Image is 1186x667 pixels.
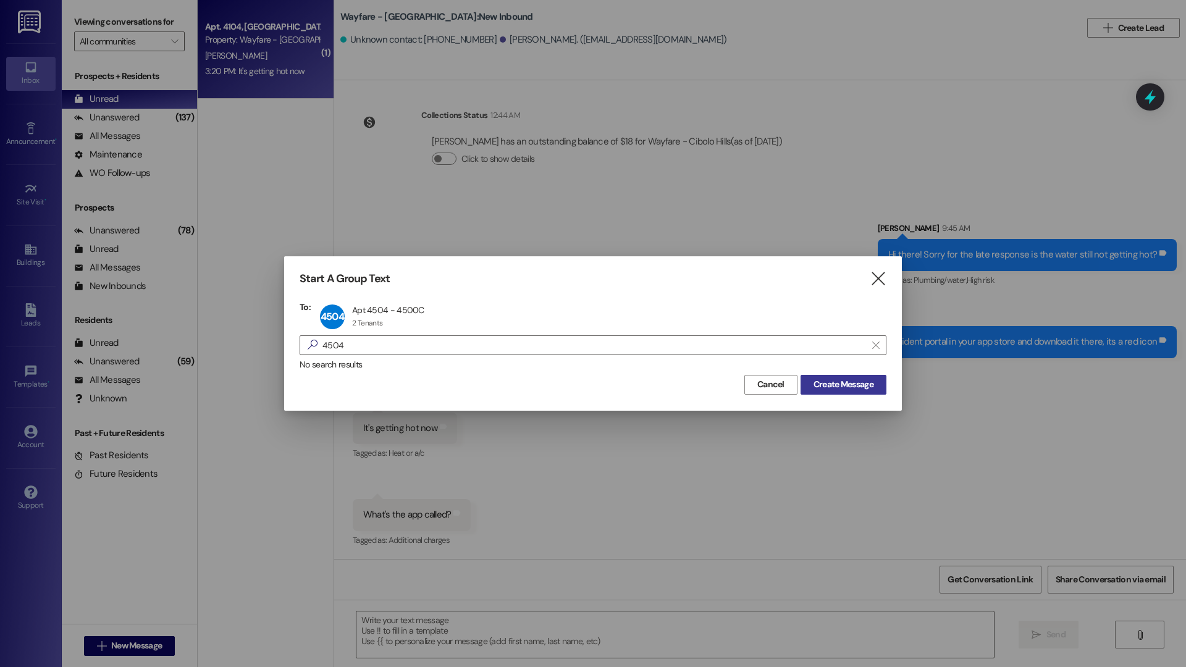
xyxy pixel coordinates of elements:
[321,310,344,323] span: 4504
[814,378,873,391] span: Create Message
[757,378,784,391] span: Cancel
[870,272,886,285] i: 
[300,272,390,286] h3: Start A Group Text
[866,336,886,354] button: Clear text
[303,338,322,351] i: 
[352,318,383,328] div: 2 Tenants
[322,337,866,354] input: Search for any contact or apartment
[352,304,424,316] div: Apt 4504 - 4500C
[801,375,886,395] button: Create Message
[300,301,311,313] h3: To:
[744,375,797,395] button: Cancel
[872,340,879,350] i: 
[300,358,886,371] div: No search results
